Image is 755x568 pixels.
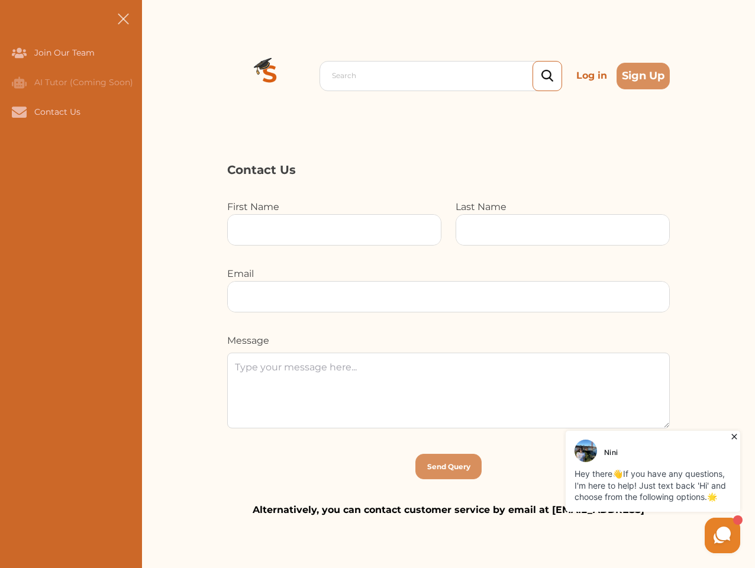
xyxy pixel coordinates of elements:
[415,454,482,479] button: [object Object]
[541,70,553,82] img: search_icon
[227,335,269,346] label: Message
[456,201,506,212] label: Last Name
[227,201,279,212] label: First Name
[227,503,670,517] p: Alternatively, you can contact customer service by email at [EMAIL_ADDRESS]
[227,268,254,279] label: Email
[617,63,670,89] button: Sign Up
[427,461,470,472] p: Send Query
[471,428,743,556] iframe: HelpCrunch
[227,161,670,179] p: Contact Us
[572,64,612,88] p: Log in
[227,33,312,118] img: Logo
